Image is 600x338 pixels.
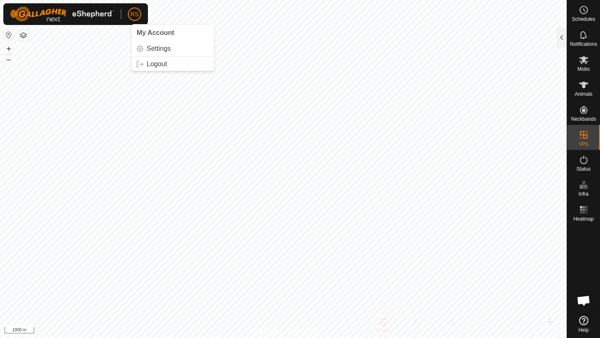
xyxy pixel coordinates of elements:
span: Schedules [572,17,595,22]
a: Help [567,313,600,336]
span: Infra [578,191,588,196]
span: My Account [137,29,174,36]
span: Animals [575,92,592,97]
a: Open chat [571,288,596,313]
span: Mobs [577,67,590,72]
span: VPs [579,142,588,147]
a: Settings [132,42,214,55]
span: Heatmap [573,216,594,221]
button: Reset Map [4,30,14,40]
a: Privacy Policy [250,327,282,335]
a: Contact Us [292,327,316,335]
span: Logout [147,61,167,67]
span: Settings [147,45,171,52]
button: Map Layers [18,30,28,40]
span: Neckbands [571,117,596,122]
button: – [4,55,14,65]
span: Status [576,167,590,171]
span: Help [578,328,589,333]
img: Gallagher Logo [10,7,114,22]
button: + [4,44,14,54]
span: Notifications [570,42,597,47]
a: Logout [132,57,214,71]
span: RS [130,10,138,19]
